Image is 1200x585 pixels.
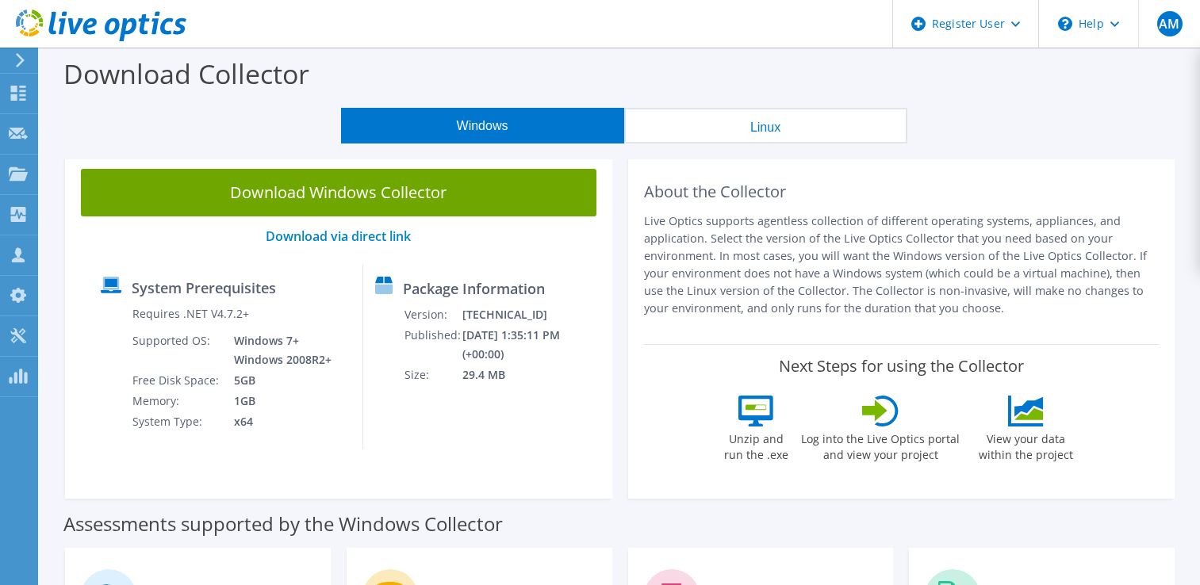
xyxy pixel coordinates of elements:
p: Live Optics supports agentless collection of different operating systems, appliances, and applica... [644,212,1160,317]
svg: \n [1058,17,1072,31]
td: Free Disk Space: [132,370,222,391]
label: Unzip and run the .exe [719,426,792,463]
button: Windows [341,108,624,143]
td: System Type: [132,411,222,432]
label: Package Information [403,281,545,296]
td: x64 [222,411,335,432]
h2: About the Collector [644,182,1160,201]
td: [DATE] 1:35:11 PM (+00:00) [462,325,604,365]
a: Download via direct link [266,227,411,245]
label: Assessments supported by the Windows Collector [63,516,503,532]
td: Version: [404,304,462,325]
td: 29.4 MB [462,365,604,385]
td: Windows 7+ Windows 2008R2+ [222,331,335,370]
td: Size: [404,365,462,385]
td: Memory: [132,391,222,411]
label: Log into the Live Optics portal and view your project [800,426,960,463]
td: 1GB [222,391,335,411]
td: 5GB [222,370,335,391]
td: Supported OS: [132,331,222,370]
label: Requires .NET V4.7.2+ [132,306,249,322]
td: [TECHNICAL_ID] [462,304,604,325]
td: Published: [404,325,462,365]
label: Next Steps for using the Collector [779,357,1024,376]
a: Download Windows Collector [81,169,596,216]
label: Download Collector [63,55,309,92]
label: View your data within the project [968,426,1083,463]
label: System Prerequisites [132,280,276,296]
span: AM [1157,11,1183,36]
button: Linux [624,108,907,143]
